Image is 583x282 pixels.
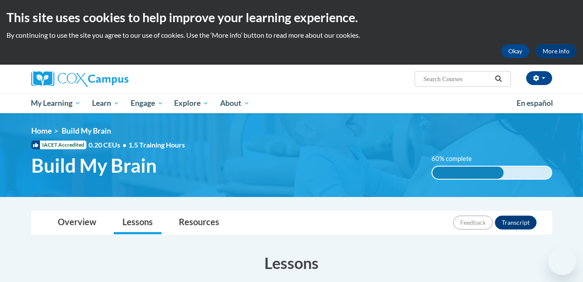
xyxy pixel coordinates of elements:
[49,211,105,234] a: Overview
[501,44,529,58] button: Okay
[31,71,128,87] img: Cox Campus
[536,44,576,58] a: More Info
[495,216,537,230] button: Transcript
[453,216,493,230] button: Feedback
[7,9,576,26] h2: This site uses cookies to help improve your learning experience.
[31,71,196,87] a: Cox Campus
[7,30,576,40] p: By continuing to use the site you agree to our use of cookies. Use the ‘More info’ button to read...
[492,74,505,84] button: Search
[31,154,157,177] span: Build My Brain
[526,71,552,85] button: Account Settings
[62,126,111,135] span: Build My Brain
[548,247,576,275] iframe: Button to launch messaging window
[174,98,209,108] span: Explore
[432,167,504,179] div: 60% complete
[114,211,161,234] a: Lessons
[128,141,185,149] span: 1.5 Training Hours
[89,140,128,150] span: 0.20 CEUs
[170,211,228,234] a: Resources
[168,93,214,113] a: Explore
[18,93,565,113] div: Main menu
[431,154,481,164] label: 60% complete
[422,74,492,84] input: Search Courses
[31,252,552,274] h3: Lessons
[131,98,163,108] span: Engage
[31,98,81,108] span: My Learning
[86,93,125,113] a: Learn
[220,98,250,108] span: About
[92,98,119,108] span: Learn
[517,98,553,108] span: En español
[31,141,86,149] span: IACET Accredited
[26,93,87,113] a: My Learning
[511,94,559,112] a: En español
[31,126,52,135] a: Home
[122,141,126,149] span: •
[125,93,169,113] a: Engage
[214,93,255,113] a: About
